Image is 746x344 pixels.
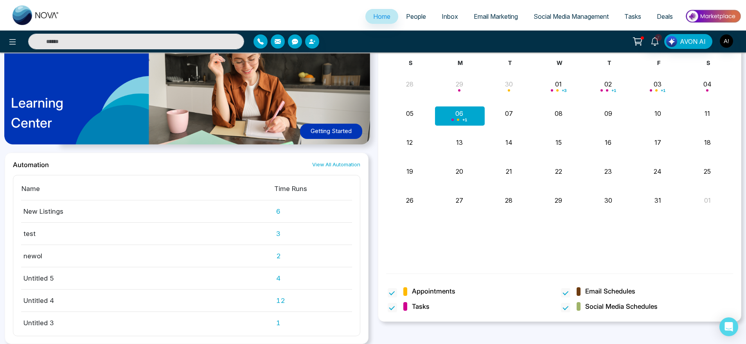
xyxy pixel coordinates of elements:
a: Tasks [617,9,649,24]
span: Tasks [412,302,430,312]
td: 2 [274,245,352,267]
a: Social Media Management [526,9,617,24]
button: 25 [704,167,711,176]
span: Appointments [412,286,455,297]
p: Learning Center [11,93,63,133]
span: Email Schedules [585,286,635,297]
button: 31 [654,196,661,205]
button: 24 [654,167,662,176]
img: Market-place.gif [685,7,741,25]
button: 27 [456,196,463,205]
button: AVON AI [664,34,712,49]
button: 28 [505,196,512,205]
button: 05 [406,109,413,118]
a: 7 [645,34,664,48]
button: 09 [604,109,612,118]
button: 10 [654,109,661,118]
button: 07 [505,109,513,118]
td: 4 [274,267,352,289]
span: AVON AI [680,37,706,46]
a: View All Automation [312,161,360,168]
span: S [409,59,412,66]
button: 12 [406,138,413,147]
td: 6 [274,200,352,222]
span: T [608,59,611,66]
td: New Listings [21,200,274,222]
span: Home [373,13,390,20]
div: Open Intercom Messenger [719,317,738,336]
td: 3 [274,222,352,245]
span: S [706,59,710,66]
a: Home [365,9,398,24]
button: 16 [605,138,611,147]
th: Name [21,183,274,200]
span: M [458,59,463,66]
button: 30 [604,196,612,205]
button: 19 [406,167,413,176]
button: 08 [555,109,563,118]
button: 20 [456,167,463,176]
td: test [21,222,274,245]
span: + 1 [661,89,665,92]
td: newol [21,245,274,267]
button: 15 [555,138,562,147]
td: Untitled 3 [21,312,274,328]
button: 29 [555,196,562,205]
button: 26 [406,196,413,205]
a: Inbox [434,9,466,24]
span: Social Media Management [534,13,609,20]
span: + 1 [462,118,467,121]
button: 01 [704,196,711,205]
button: 28 [406,79,413,89]
button: Getting Started [300,124,362,139]
span: Inbox [442,13,458,20]
td: 12 [274,289,352,312]
span: Email Marketing [474,13,518,20]
h2: Automation [13,161,49,169]
td: Untitled 5 [21,267,274,289]
span: People [406,13,426,20]
button: 17 [654,138,661,147]
button: 21 [506,167,512,176]
a: Email Marketing [466,9,526,24]
img: User Avatar [720,34,733,48]
th: Time Runs [274,183,352,200]
a: LearningCenterGetting Started [5,21,369,153]
td: Untitled 4 [21,289,274,312]
span: 7 [655,34,662,41]
img: Lead Flow [666,36,677,47]
img: Nova CRM Logo [13,5,59,25]
span: Social Media Schedules [585,302,658,312]
span: T [508,59,512,66]
a: Deals [649,9,681,24]
button: 18 [704,138,711,147]
button: 14 [505,138,512,147]
span: W [557,59,562,66]
button: 22 [555,167,562,176]
span: + 1 [611,89,616,92]
button: 11 [705,109,710,118]
span: Deals [657,13,673,20]
span: + 3 [562,89,566,92]
button: 23 [604,167,612,176]
td: 1 [274,312,352,328]
button: 13 [456,138,463,147]
span: Tasks [624,13,641,20]
a: People [398,9,434,24]
div: Month View [386,59,733,264]
span: F [657,59,660,66]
